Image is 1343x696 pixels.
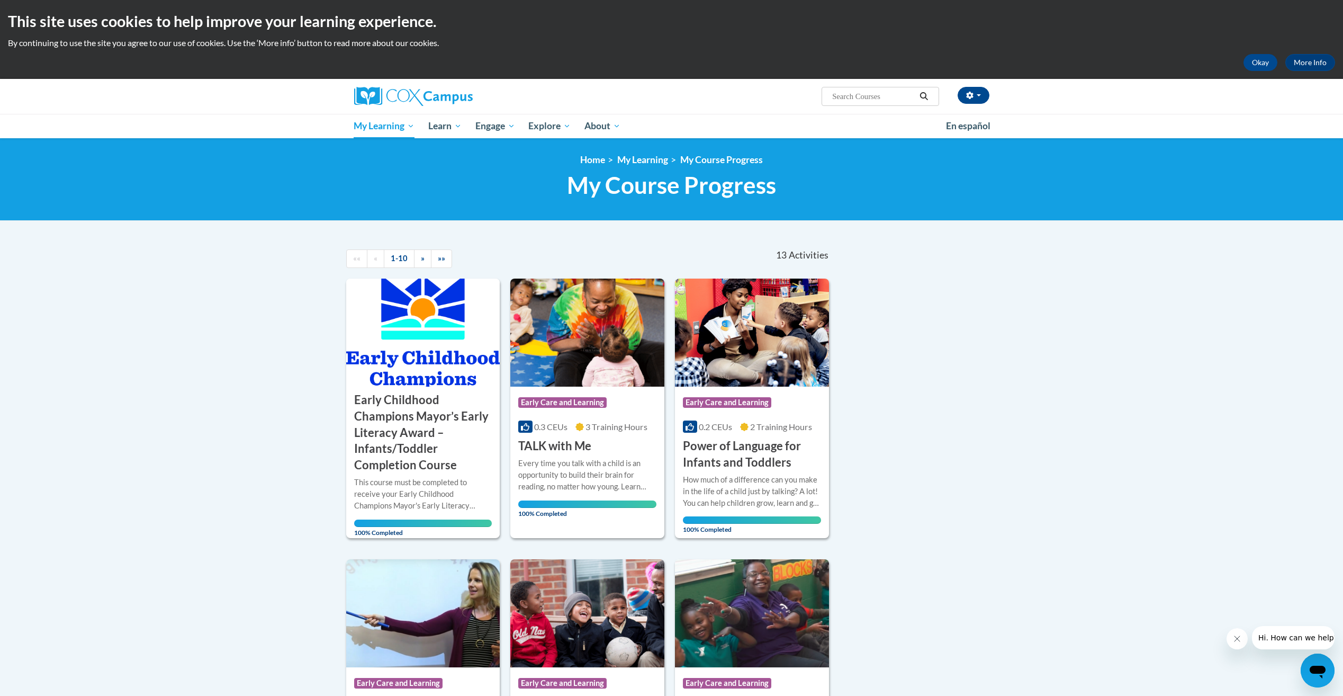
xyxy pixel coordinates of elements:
h3: Early Childhood Champions Mayor’s Early Literacy Award – Infants/Toddler Completion Course [354,392,492,474]
iframe: Close message [1227,628,1248,649]
span: »» [438,254,445,263]
span: Early Care and Learning [518,678,607,689]
a: My Course Progress [680,154,763,165]
span: My Course Progress [567,171,776,199]
span: 2 Training Hours [750,422,812,432]
span: Early Care and Learning [518,397,607,408]
a: About [578,114,627,138]
a: Course LogoEarly Care and Learning0.3 CEUs3 Training Hours TALK with MeEvery time you talk with a... [510,279,664,538]
a: Next [414,249,431,268]
span: En español [946,120,990,131]
span: 100% Completed [683,516,821,533]
span: Early Care and Learning [354,678,443,689]
a: My Learning [617,154,668,165]
iframe: Button to launch messaging window [1301,654,1335,688]
h3: Power of Language for Infants and Toddlers [683,438,821,471]
img: Course Logo [510,559,664,667]
a: Home [580,154,605,165]
button: Okay [1243,54,1277,71]
a: En español [939,115,997,137]
a: Learn [421,114,468,138]
button: Search [916,90,932,103]
span: 0.3 CEUs [534,422,567,432]
h3: TALK with Me [518,438,591,454]
a: End [431,249,452,268]
img: Cox Campus [354,87,473,106]
div: This course must be completed to receive your Early Childhood Champions Mayor's Early Literacy Aw... [354,477,492,512]
span: About [584,120,620,132]
a: Explore [521,114,578,138]
span: 13 [776,249,787,261]
p: By continuing to use the site you agree to our use of cookies. Use the ‘More info’ button to read... [8,37,1335,49]
a: Engage [468,114,522,138]
div: How much of a difference can you make in the life of a child just by talking? A lot! You can help... [683,474,821,509]
img: Course Logo [346,559,500,667]
span: «« [353,254,360,263]
span: Early Care and Learning [683,397,771,408]
a: Course LogoEarly Care and Learning0.2 CEUs2 Training Hours Power of Language for Infants and Todd... [675,279,829,538]
span: Learn [428,120,462,132]
a: 1-10 [384,249,414,268]
div: Your progress [683,516,821,524]
span: My Learning [354,120,414,132]
a: More Info [1285,54,1335,71]
a: Begining [346,249,367,268]
div: Your progress [354,520,492,527]
a: My Learning [347,114,422,138]
a: Previous [367,249,384,268]
span: 0.2 CEUs [699,422,732,432]
span: » [421,254,425,263]
span: Hi. How can we help? [6,7,86,16]
span: Engage [475,120,515,132]
img: Course Logo [510,279,664,387]
img: Course Logo [675,279,829,387]
button: Account Settings [958,87,989,104]
h2: This site uses cookies to help improve your learning experience. [8,11,1335,32]
div: Every time you talk with a child is an opportunity to build their brain for reading, no matter ho... [518,458,656,493]
span: « [374,254,377,263]
a: Cox Campus [354,87,555,106]
img: Course Logo [346,279,500,387]
img: Course Logo [675,559,829,667]
span: 100% Completed [518,501,656,517]
input: Search Courses [831,90,916,103]
a: Course Logo Early Childhood Champions Mayor’s Early Literacy Award – Infants/Toddler Completion C... [346,279,500,538]
iframe: Message from company [1252,626,1335,649]
span: 3 Training Hours [585,422,647,432]
span: Activities [789,249,828,261]
span: 100% Completed [354,520,492,537]
span: Early Care and Learning [683,678,771,689]
div: Your progress [518,501,656,508]
span: Explore [528,120,571,132]
div: Main menu [338,114,1005,138]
